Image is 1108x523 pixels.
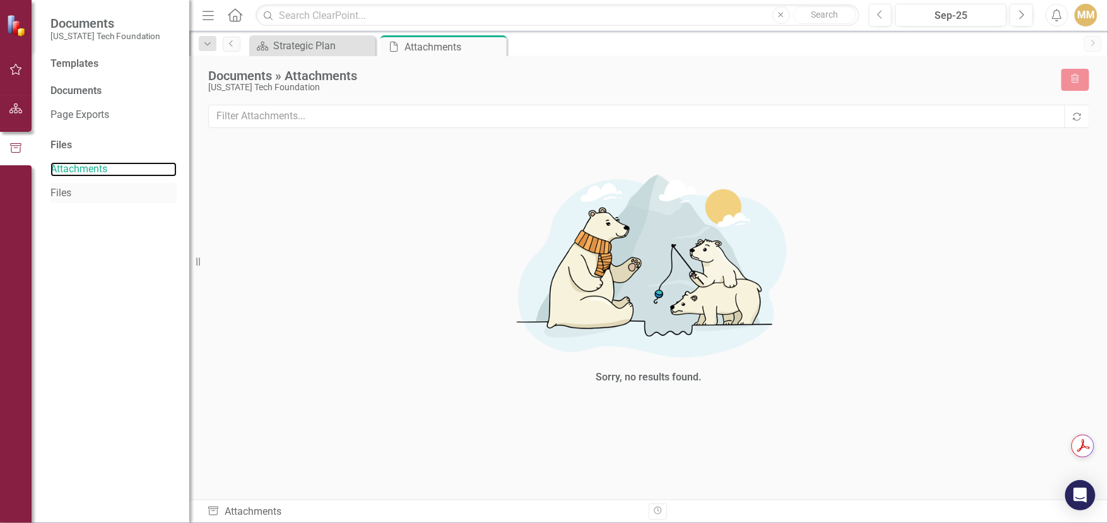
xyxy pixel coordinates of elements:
div: Open Intercom Messenger [1065,480,1095,510]
button: Sep-25 [895,4,1006,26]
input: Filter Attachments... [208,105,1066,128]
a: Files [50,186,177,201]
span: Search [811,9,838,20]
span: Documents [50,16,160,31]
div: [US_STATE] Tech Foundation [208,83,1049,92]
div: Documents » Attachments [208,69,1049,83]
div: Files [50,138,177,153]
div: Attachments [404,39,504,55]
div: Templates [50,57,177,71]
a: Attachments [50,162,177,177]
small: [US_STATE] Tech Foundation [50,31,160,41]
input: Search ClearPoint... [256,4,859,26]
button: MM [1075,4,1097,26]
div: Documents [50,84,177,98]
img: No results found [459,160,838,367]
button: Search [793,6,856,24]
a: Page Exports [50,108,177,122]
img: ClearPoint Strategy [6,15,28,37]
div: Sorry, no results found. [596,370,702,385]
a: Strategic Plan [252,38,372,54]
div: Sep-25 [900,8,1002,23]
div: Attachments [207,505,639,519]
div: Strategic Plan [273,38,372,54]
